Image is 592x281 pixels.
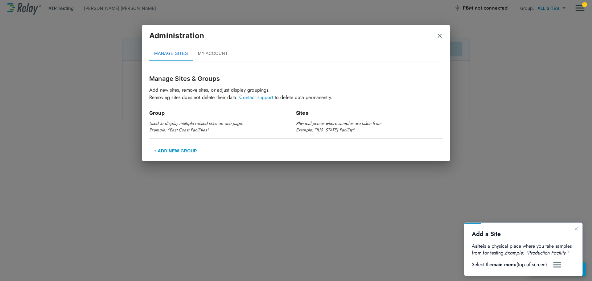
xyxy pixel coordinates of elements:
p: Manage Sites & Groups [149,74,443,83]
button: MY ACCOUNT [193,46,233,61]
p: Administration [149,30,204,41]
button: close [437,33,443,39]
button: MANAGE SITES [149,46,193,61]
p: Group [149,109,296,117]
em: Used to display multiple related sites on one page. Example: "East Coast Facilities" [149,120,243,133]
p: Add new sites, remove sites, or adjust display groupings. Removing sites does not delete their da... [149,86,443,101]
img: Close [437,33,443,39]
p: Sites [296,109,443,117]
iframe: bubble [464,223,582,276]
button: + Add New Group [149,143,202,158]
a: Contact support [239,94,273,101]
em: Physical places where samples are taken from. Example: "[US_STATE] Facility" [296,120,383,133]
